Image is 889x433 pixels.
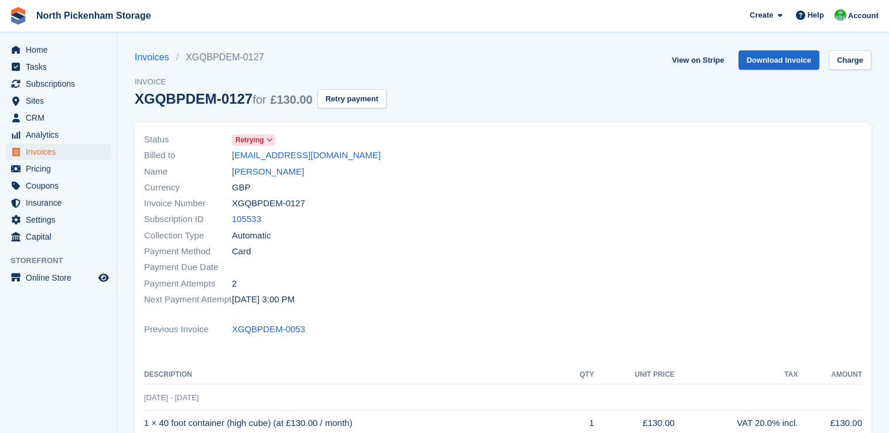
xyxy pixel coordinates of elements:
[144,245,232,258] span: Payment Method
[6,212,111,228] a: menu
[232,293,295,306] time: 2025-10-07 14:00:55 UTC
[144,323,232,336] span: Previous Invoice
[738,50,820,70] a: Download Invoice
[232,277,237,291] span: 2
[232,213,261,226] a: 105533
[6,270,111,286] a: menu
[144,277,232,291] span: Payment Attempts
[26,93,96,109] span: Sites
[6,127,111,143] a: menu
[675,417,798,430] div: VAT 20.0% incl.
[675,366,798,384] th: Tax
[26,127,96,143] span: Analytics
[750,9,773,21] span: Create
[232,245,251,258] span: Card
[26,161,96,177] span: Pricing
[9,7,27,25] img: stora-icon-8386f47178a22dfd0bd8f6a31ec36ba5ce8667c1dd55bd0f319d3a0aa187defe.svg
[135,91,313,107] div: XGQBPDEM-0127
[135,50,387,64] nav: breadcrumbs
[798,366,862,384] th: Amount
[135,76,387,88] span: Invoice
[144,149,232,162] span: Billed to
[32,6,156,25] a: North Pickenham Storage
[26,144,96,160] span: Invoices
[26,178,96,194] span: Coupons
[144,213,232,226] span: Subscription ID
[144,133,232,146] span: Status
[232,149,381,162] a: [EMAIL_ADDRESS][DOMAIN_NAME]
[26,212,96,228] span: Settings
[235,135,264,145] span: Retrying
[144,197,232,210] span: Invoice Number
[565,366,594,384] th: QTY
[144,229,232,243] span: Collection Type
[144,366,565,384] th: Description
[6,59,111,75] a: menu
[6,195,111,211] a: menu
[848,10,878,22] span: Account
[6,229,111,245] a: menu
[270,93,312,106] span: £130.00
[6,144,111,160] a: menu
[26,110,96,126] span: CRM
[144,393,199,402] span: [DATE] - [DATE]
[11,255,117,267] span: Storefront
[135,50,176,64] a: Invoices
[808,9,824,21] span: Help
[252,93,266,106] span: for
[6,93,111,109] a: menu
[232,181,251,195] span: GBP
[232,197,305,210] span: XGQBPDEM-0127
[26,229,96,245] span: Capital
[835,9,846,21] img: Chris Gulliver
[6,110,111,126] a: menu
[6,42,111,58] a: menu
[26,195,96,211] span: Insurance
[667,50,729,70] a: View on Stripe
[26,59,96,75] span: Tasks
[97,271,111,285] a: Preview store
[232,165,304,179] a: [PERSON_NAME]
[144,293,232,306] span: Next Payment Attempt
[6,161,111,177] a: menu
[232,229,271,243] span: Automatic
[144,261,232,274] span: Payment Due Date
[6,178,111,194] a: menu
[232,323,305,336] a: XGQBPDEM-0053
[317,89,387,108] button: Retry payment
[26,42,96,58] span: Home
[6,76,111,92] a: menu
[594,366,674,384] th: Unit Price
[26,270,96,286] span: Online Store
[144,181,232,195] span: Currency
[144,165,232,179] span: Name
[829,50,871,70] a: Charge
[26,76,96,92] span: Subscriptions
[232,133,275,146] a: Retrying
